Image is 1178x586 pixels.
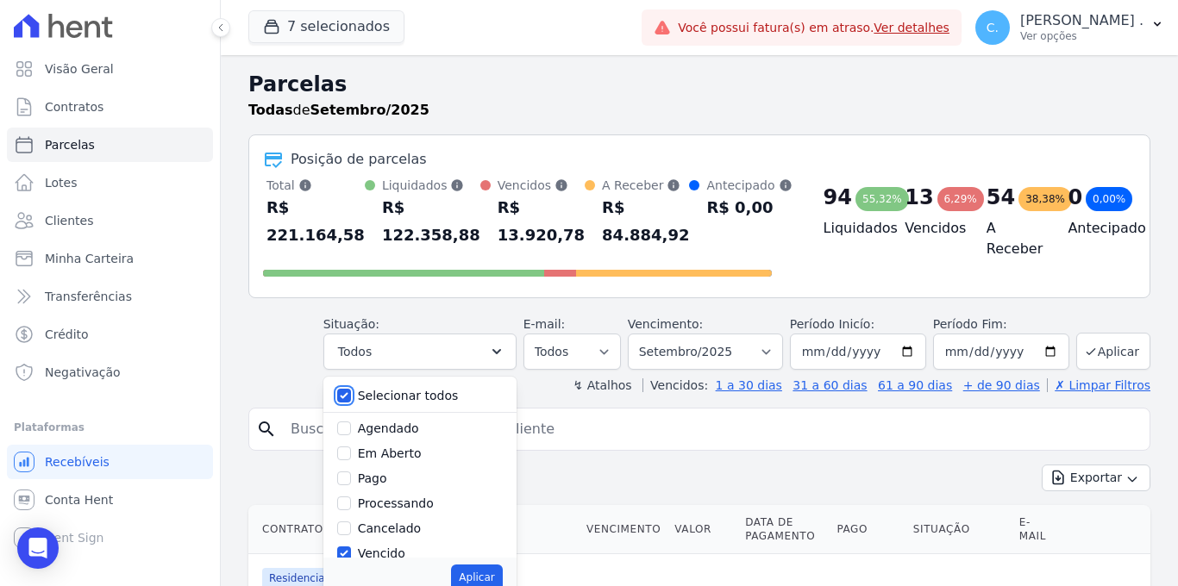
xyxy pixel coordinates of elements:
[1012,505,1062,554] th: E-mail
[14,417,206,438] div: Plataformas
[45,136,95,153] span: Parcelas
[602,194,689,249] div: R$ 84.884,92
[642,378,708,392] label: Vencidos:
[7,355,213,390] a: Negativação
[248,102,293,118] strong: Todas
[1020,29,1144,43] p: Ver opções
[7,279,213,314] a: Transferências
[45,212,93,229] span: Clientes
[45,364,121,381] span: Negativação
[7,483,213,517] a: Conta Hent
[382,177,480,194] div: Liquidados
[7,128,213,162] a: Parcelas
[45,288,132,305] span: Transferências
[1020,12,1144,29] p: [PERSON_NAME] .
[602,177,689,194] div: A Receber
[248,505,449,554] th: Contrato
[716,378,782,392] a: 1 a 30 dias
[855,187,909,211] div: 55,32%
[7,203,213,238] a: Clientes
[7,165,213,200] a: Lotes
[962,3,1178,52] button: C. [PERSON_NAME] . Ver opções
[45,60,114,78] span: Visão Geral
[45,250,134,267] span: Minha Carteira
[1068,218,1122,239] h4: Antecipado
[1068,184,1082,211] div: 0
[358,496,434,510] label: Processando
[45,453,110,471] span: Recebíveis
[667,505,738,554] th: Valor
[706,194,792,221] div: R$ 0,00
[338,341,372,362] span: Todos
[790,317,874,331] label: Período Inicío:
[323,334,517,370] button: Todos
[358,521,421,535] label: Cancelado
[1086,187,1132,211] div: 0,00%
[310,102,429,118] strong: Setembro/2025
[1047,378,1150,392] a: ✗ Limpar Filtros
[45,98,103,115] span: Contratos
[248,100,429,121] p: de
[706,177,792,194] div: Antecipado
[7,52,213,86] a: Visão Geral
[248,10,404,43] button: 7 selecionados
[678,19,949,37] span: Você possui fatura(s) em atraso.
[498,194,585,249] div: R$ 13.920,78
[7,317,213,352] a: Crédito
[628,317,703,331] label: Vencimento:
[1042,464,1150,491] button: Exportar
[937,187,984,211] div: 6,29%
[573,378,631,392] label: ↯ Atalhos
[358,389,459,402] label: Selecionar todos
[498,177,585,194] div: Vencidos
[905,218,959,239] h4: Vencidos
[266,194,365,249] div: R$ 221.164,58
[874,21,949,34] a: Ver detalhes
[830,505,905,554] th: Pago
[963,378,1040,392] a: + de 90 dias
[824,184,852,211] div: 94
[987,218,1041,259] h4: A Receber
[580,505,667,554] th: Vencimento
[7,445,213,479] a: Recebíveis
[248,69,1150,100] h2: Parcelas
[824,218,878,239] h4: Liquidados
[738,505,830,554] th: Data de Pagamento
[523,317,566,331] label: E-mail:
[7,90,213,124] a: Contratos
[323,317,379,331] label: Situação:
[45,326,89,343] span: Crédito
[256,419,277,439] i: search
[878,378,952,392] a: 61 a 90 dias
[7,241,213,276] a: Minha Carteira
[45,491,113,508] span: Conta Hent
[358,471,387,485] label: Pago
[906,505,1012,554] th: Situação
[358,446,422,460] label: Em Aberto
[1018,187,1072,211] div: 38,38%
[291,149,427,170] div: Posição de parcelas
[358,546,405,560] label: Vencido
[45,174,78,191] span: Lotes
[358,421,419,435] label: Agendado
[933,315,1069,334] label: Período Fim:
[987,22,999,34] span: C.
[266,177,365,194] div: Total
[382,194,480,249] div: R$ 122.358,88
[17,527,59,569] div: Open Intercom Messenger
[987,184,1015,211] div: 54
[793,378,867,392] a: 31 a 60 dias
[1076,333,1150,370] button: Aplicar
[280,412,1143,446] input: Buscar por nome do lote ou do cliente
[905,184,933,211] div: 13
